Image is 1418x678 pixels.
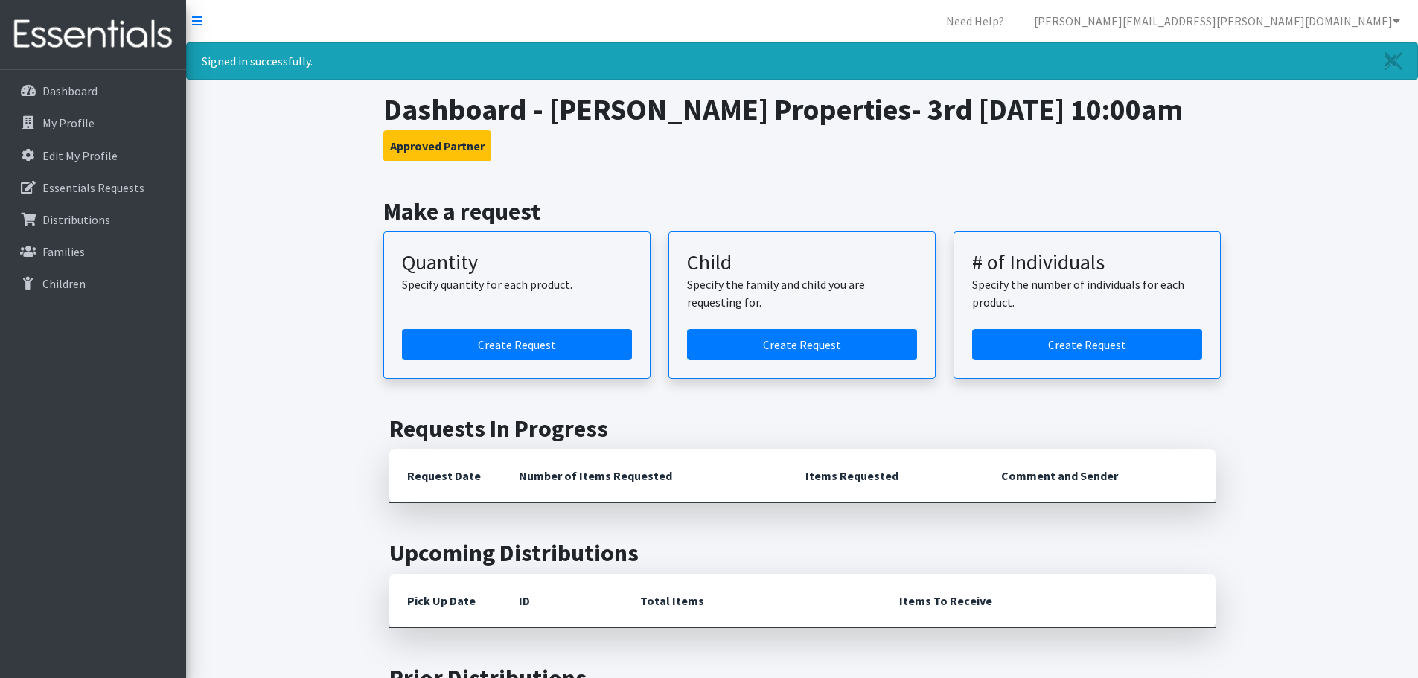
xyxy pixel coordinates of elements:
a: Create a request for a child or family [687,329,917,360]
th: Total Items [622,574,881,628]
a: Create a request by quantity [402,329,632,360]
p: My Profile [42,115,95,130]
h1: Dashboard - [PERSON_NAME] Properties- 3rd [DATE] 10:00am [383,92,1221,127]
th: Comment and Sender [983,449,1215,503]
h3: Quantity [402,250,632,275]
h3: Child [687,250,917,275]
a: Families [6,237,180,266]
p: Essentials Requests [42,180,144,195]
h3: # of Individuals [972,250,1202,275]
a: Need Help? [934,6,1016,36]
a: Distributions [6,205,180,234]
a: Children [6,269,180,298]
h2: Make a request [383,197,1221,226]
a: Edit My Profile [6,141,180,170]
p: Specify the number of individuals for each product. [972,275,1202,311]
th: Items Requested [788,449,983,503]
p: Families [42,244,85,259]
a: Close [1370,43,1417,79]
button: Approved Partner [383,130,491,161]
a: Dashboard [6,76,180,106]
img: HumanEssentials [6,10,180,60]
th: Request Date [389,449,501,503]
a: [PERSON_NAME][EMAIL_ADDRESS][PERSON_NAME][DOMAIN_NAME] [1022,6,1412,36]
h2: Upcoming Distributions [389,539,1216,567]
p: Specify quantity for each product. [402,275,632,293]
th: Items To Receive [881,574,1216,628]
h2: Requests In Progress [389,415,1216,443]
th: Number of Items Requested [501,449,788,503]
th: ID [501,574,622,628]
a: My Profile [6,108,180,138]
p: Specify the family and child you are requesting for. [687,275,917,311]
div: Signed in successfully. [186,42,1418,80]
th: Pick Up Date [389,574,501,628]
a: Create a request by number of individuals [972,329,1202,360]
a: Essentials Requests [6,173,180,202]
p: Edit My Profile [42,148,118,163]
p: Children [42,276,86,291]
p: Distributions [42,212,110,227]
p: Dashboard [42,83,98,98]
